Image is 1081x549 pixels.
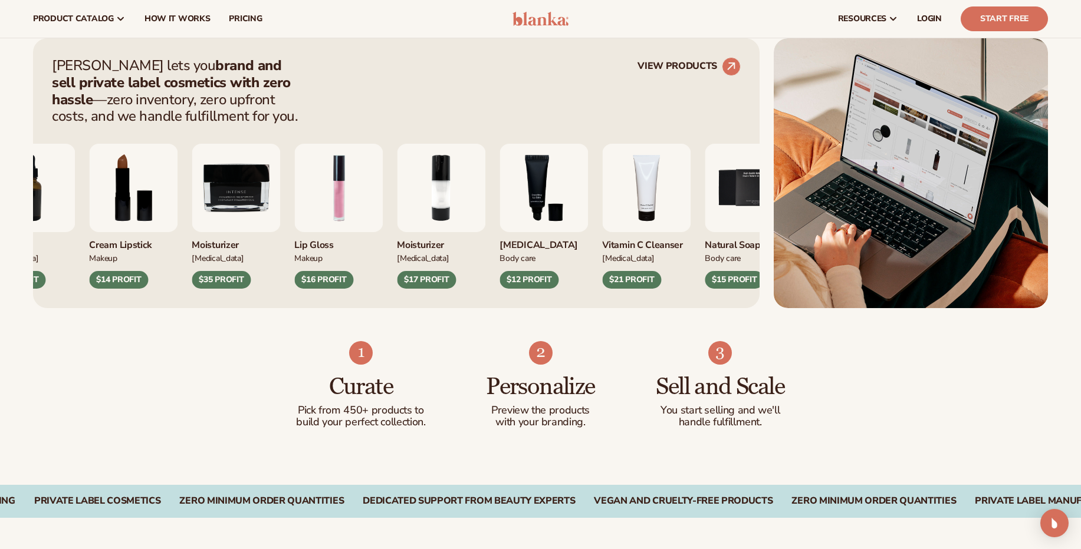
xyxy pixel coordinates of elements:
div: [MEDICAL_DATA] [500,232,588,252]
p: Pick from 450+ products to build your perfect collection. [295,405,428,428]
img: Shopify Image 2 [774,38,1048,308]
div: 8 / 9 [89,144,178,289]
div: Vegan and Cruelty-Free Products [594,495,773,507]
img: Moisturizer. [192,144,280,232]
div: $17 PROFIT [397,271,456,289]
div: 4 / 9 [602,144,691,289]
img: Shopify Image 5 [529,341,553,365]
div: Vitamin C Cleanser [602,232,691,252]
div: Makeup [294,252,383,264]
span: resources [838,14,886,24]
div: Body Care [500,252,588,264]
h3: Personalize [474,374,607,400]
img: logo [512,12,569,26]
p: Preview the products [474,405,607,416]
span: product catalog [33,14,114,24]
span: How It Works [144,14,211,24]
div: [MEDICAL_DATA] [397,252,485,264]
img: Shopify Image 6 [708,341,732,365]
div: Cream Lipstick [89,232,178,252]
div: Moisturizer [397,232,485,252]
div: Body Care [705,252,793,264]
div: $21 PROFIT [602,271,661,289]
img: Vitamin c cleanser. [602,144,691,232]
a: Start Free [961,6,1048,31]
span: LOGIN [917,14,942,24]
div: [MEDICAL_DATA] [602,252,691,264]
p: with your branding. [474,416,607,428]
div: Lip Gloss [294,232,383,252]
div: DEDICATED SUPPORT FROM BEAUTY EXPERTS [363,495,575,507]
img: Luxury cream lipstick. [89,144,178,232]
div: 9 / 9 [192,144,280,289]
div: ZERO MINIMUM ORDER QUANTITIES [179,495,344,507]
strong: brand and sell private label cosmetics with zero hassle [52,56,291,109]
img: Shopify Image 4 [349,341,373,365]
div: 3 / 9 [500,144,588,289]
a: VIEW PRODUCTS [638,57,741,76]
div: $35 PROFIT [192,271,251,289]
p: You start selling and we'll [654,405,787,416]
img: Moisturizing lotion. [397,144,485,232]
h3: Sell and Scale [654,374,787,400]
div: $15 PROFIT [705,271,764,289]
div: 1 / 9 [294,144,383,289]
div: $16 PROFIT [294,271,353,289]
div: 2 / 9 [397,144,485,289]
div: [MEDICAL_DATA] [192,252,280,264]
img: Nature bar of soap. [705,144,793,232]
div: Makeup [89,252,178,264]
div: $12 PROFIT [500,271,558,289]
div: Zero Minimum Order Quantities [791,495,956,507]
div: Moisturizer [192,232,280,252]
p: handle fulfillment. [654,416,787,428]
img: Smoothing lip balm. [500,144,588,232]
div: PRIVATE LABEL COSMETICS [34,495,161,507]
div: Natural Soap [705,232,793,252]
div: Open Intercom Messenger [1040,509,1069,537]
p: [PERSON_NAME] lets you —zero inventory, zero upfront costs, and we handle fulfillment for you. [52,57,305,125]
div: 5 / 9 [705,144,793,289]
img: Pink lip gloss. [294,144,383,232]
div: $14 PROFIT [89,271,148,289]
span: pricing [229,14,262,24]
h3: Curate [295,374,428,400]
